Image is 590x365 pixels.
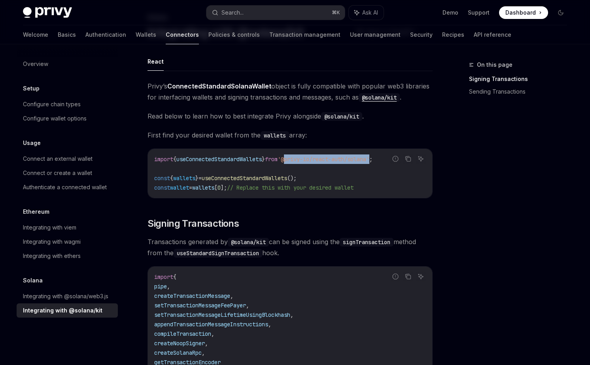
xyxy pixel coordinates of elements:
[23,25,48,44] a: Welcome
[23,59,48,69] div: Overview
[154,156,173,163] span: import
[173,273,176,280] span: {
[154,175,170,182] span: const
[477,60,512,70] span: On this page
[23,138,41,148] h5: Usage
[154,184,170,191] span: const
[350,25,401,44] a: User management
[154,330,211,337] span: compileTransaction
[505,9,536,17] span: Dashboard
[202,175,287,182] span: useConnectedStandardWallets
[23,7,72,18] img: dark logo
[403,154,413,164] button: Copy the contents from the code block
[369,156,373,163] span: ;
[23,154,93,164] div: Connect an external wallet
[154,349,202,356] span: createSolanaRpc
[23,276,43,285] h5: Solana
[23,223,76,232] div: Integrating with viem
[332,9,340,16] span: ⌘ K
[268,321,271,328] span: ,
[230,292,233,299] span: ,
[17,166,118,180] a: Connect or create a wallet
[23,306,102,315] div: Integrating with @solana/kit
[416,154,426,164] button: Ask AI
[170,184,189,191] span: wallet
[499,6,548,19] a: Dashboard
[154,273,173,280] span: import
[227,184,354,191] span: // Replace this with your desired wallet
[205,340,208,347] span: ,
[23,114,87,123] div: Configure wallet options
[269,25,340,44] a: Transaction management
[278,156,369,163] span: '@privy-io/react-auth/solana'
[208,25,260,44] a: Policies & controls
[199,175,202,182] span: =
[265,156,278,163] span: from
[17,303,118,318] a: Integrating with @solana/kit
[474,25,511,44] a: API reference
[195,175,199,182] span: }
[217,184,221,191] span: 0
[23,168,92,178] div: Connect or create a wallet
[154,311,290,318] span: setTransactionMessageLifetimeUsingBlockhash
[246,302,249,309] span: ,
[442,25,464,44] a: Recipes
[469,73,573,85] a: Signing Transactions
[23,237,81,246] div: Integrating with wagmi
[206,6,345,20] button: Search...⌘K
[262,156,265,163] span: }
[17,289,118,303] a: Integrating with @solana/web3.js
[349,6,384,20] button: Ask AI
[154,340,205,347] span: createNoopSigner
[202,349,205,356] span: ,
[154,321,268,328] span: appendTransactionMessageInstructions
[23,292,108,301] div: Integrating with @solana/web3.js
[17,249,118,263] a: Integrating with ethers
[340,238,393,246] code: signTransaction
[228,238,269,246] code: @solana/kit
[17,152,118,166] a: Connect an external wallet
[167,82,271,90] strong: ConnectedStandardSolanaWallet
[410,25,433,44] a: Security
[147,52,164,71] button: React
[390,271,401,282] button: Report incorrect code
[321,112,362,121] code: @solana/kit
[147,236,433,258] span: Transactions generated by can be signed using the method from the hook.
[554,6,567,19] button: Toggle dark mode
[154,292,230,299] span: createTransactionMessage
[17,235,118,249] a: Integrating with wagmi
[287,175,297,182] span: ();
[23,100,81,109] div: Configure chain types
[154,302,246,309] span: setTransactionMessageFeePayer
[147,111,433,122] span: Read below to learn how to best integrate Privy alongside .
[221,8,244,17] div: Search...
[214,184,217,191] span: [
[189,184,192,191] span: =
[192,184,214,191] span: wallets
[261,131,289,140] code: wallets
[147,81,433,103] span: Privy’s object is fully compatible with popular web3 libraries for interfacing wallets and signin...
[147,217,239,230] span: Signing Transactions
[176,156,262,163] span: useConnectedStandardWallets
[23,207,49,216] h5: Ethereum
[85,25,126,44] a: Authentication
[17,220,118,235] a: Integrating with viem
[468,9,490,17] a: Support
[173,175,195,182] span: wallets
[17,97,118,111] a: Configure chain types
[23,182,107,192] div: Authenticate a connected wallet
[469,85,573,98] a: Sending Transactions
[167,283,170,290] span: ,
[211,330,214,337] span: ,
[17,111,118,126] a: Configure wallet options
[221,184,227,191] span: ];
[147,130,433,141] span: First find your desired wallet from the array:
[17,180,118,194] a: Authenticate a connected wallet
[290,311,293,318] span: ,
[416,271,426,282] button: Ask AI
[173,156,176,163] span: {
[390,154,401,164] button: Report incorrect code
[58,25,76,44] a: Basics
[23,84,40,93] h5: Setup
[174,249,262,258] code: useStandardSignTransaction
